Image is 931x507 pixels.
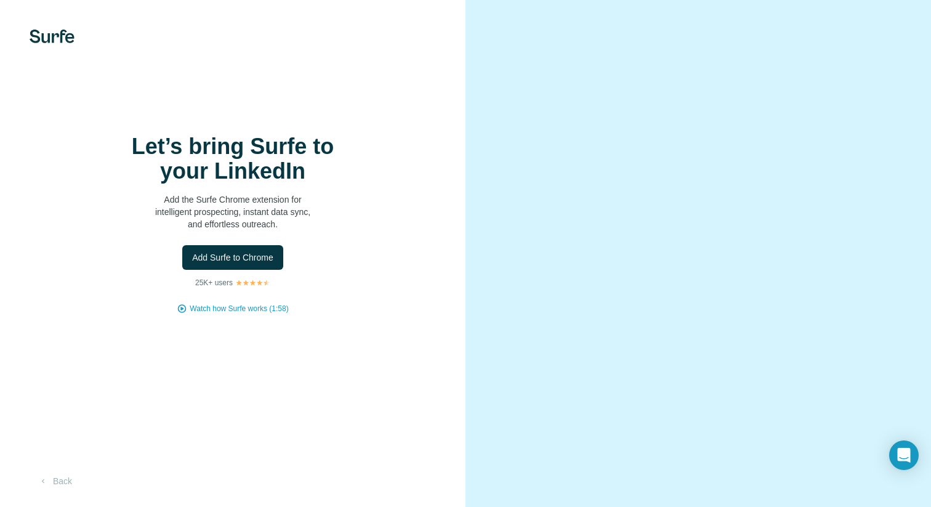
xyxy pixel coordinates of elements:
[30,470,81,492] button: Back
[889,440,919,470] div: Open Intercom Messenger
[190,303,288,314] button: Watch how Surfe works (1:58)
[182,245,283,270] button: Add Surfe to Chrome
[235,279,270,286] img: Rating Stars
[110,193,356,230] p: Add the Surfe Chrome extension for intelligent prospecting, instant data sync, and effortless out...
[110,134,356,184] h1: Let’s bring Surfe to your LinkedIn
[30,30,75,43] img: Surfe's logo
[192,251,273,264] span: Add Surfe to Chrome
[195,277,233,288] p: 25K+ users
